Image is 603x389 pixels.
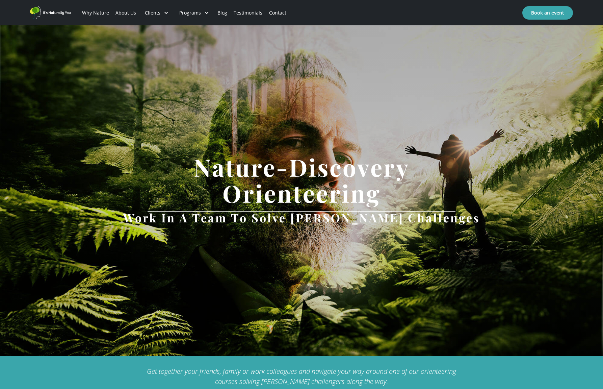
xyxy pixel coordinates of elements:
div: Get together your friends, family or work colleagues and navigate your way around one of our orie... [143,366,460,387]
div: Programs [179,9,201,16]
div: Clients [145,9,160,16]
a: Blog [214,1,231,24]
a: Why Nature [79,1,112,24]
a: Contact [266,1,289,24]
a: About Us [112,1,139,24]
h2: Work in a team to solve [PERSON_NAME] challenges [123,212,480,224]
a: home [30,6,71,19]
a: Testimonials [231,1,266,24]
a: Book an event [522,6,573,20]
h1: Nature-Discovery Orienteering [109,154,494,206]
div: Programs [174,1,214,24]
div: Clients [139,1,174,24]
